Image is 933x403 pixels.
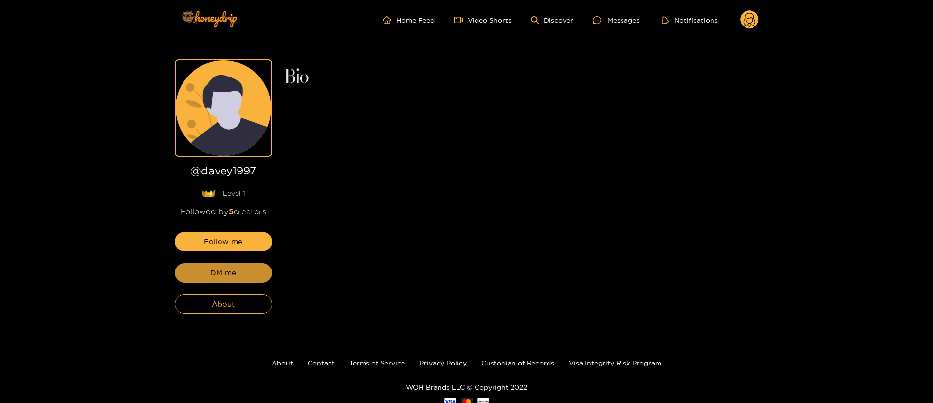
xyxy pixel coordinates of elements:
button: Follow me [175,232,272,251]
a: Custodian of Records [481,359,554,366]
a: About [272,359,293,366]
span: Level 1 [223,189,245,198]
div: Messages [593,15,640,26]
span: video-camera [454,16,468,24]
a: Contact [308,359,335,366]
a: Video Shorts [454,16,512,24]
div: Followed by creators [175,206,272,217]
h2: Bio [284,69,759,86]
span: home [383,16,396,24]
a: Discover [531,16,573,24]
span: Follow me [204,236,242,248]
a: Home Feed [383,16,435,24]
h1: @ davey1997 [175,165,272,181]
button: Notifications [659,15,721,25]
a: Visa Integrity Risk Program [569,359,661,366]
span: DM me [210,267,236,279]
button: DM me [175,263,272,283]
a: Privacy Policy [420,359,467,366]
a: Terms of Service [349,359,405,366]
button: About [175,294,272,314]
img: lavel grade [201,190,216,197]
span: 5 [229,207,234,216]
span: About [212,298,235,310]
